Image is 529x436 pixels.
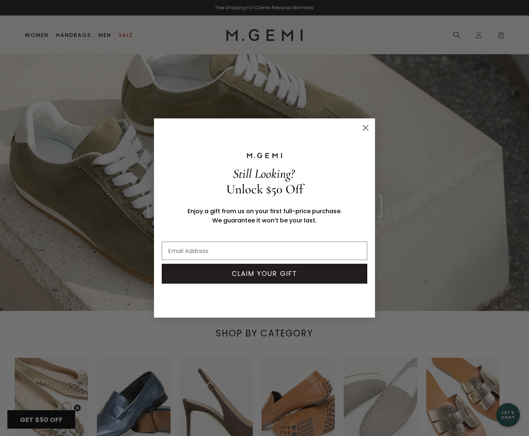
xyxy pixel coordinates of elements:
button: CLAIM YOUR GIFT [162,264,367,284]
span: Still Looking? [233,166,294,181]
span: Enjoy a gift from us on your first full-price purchase. We guarantee it won’t be your last. [188,207,342,225]
input: Email Address [162,242,367,260]
button: Close dialog [359,121,372,134]
span: Unlock $50 Off [226,181,303,197]
img: M.GEMI [246,152,283,159]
